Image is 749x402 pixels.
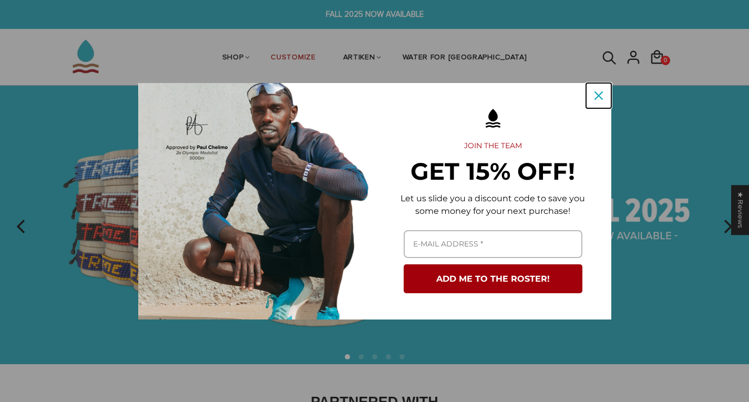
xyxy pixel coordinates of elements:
button: ADD ME TO THE ROSTER! [404,264,582,293]
h2: JOIN THE TEAM [392,141,594,151]
p: Let us slide you a discount code to save you some money for your next purchase! [392,192,594,218]
button: Close [586,83,611,108]
input: Email field [404,230,582,258]
svg: close icon [594,91,603,100]
strong: GET 15% OFF! [411,157,575,185]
